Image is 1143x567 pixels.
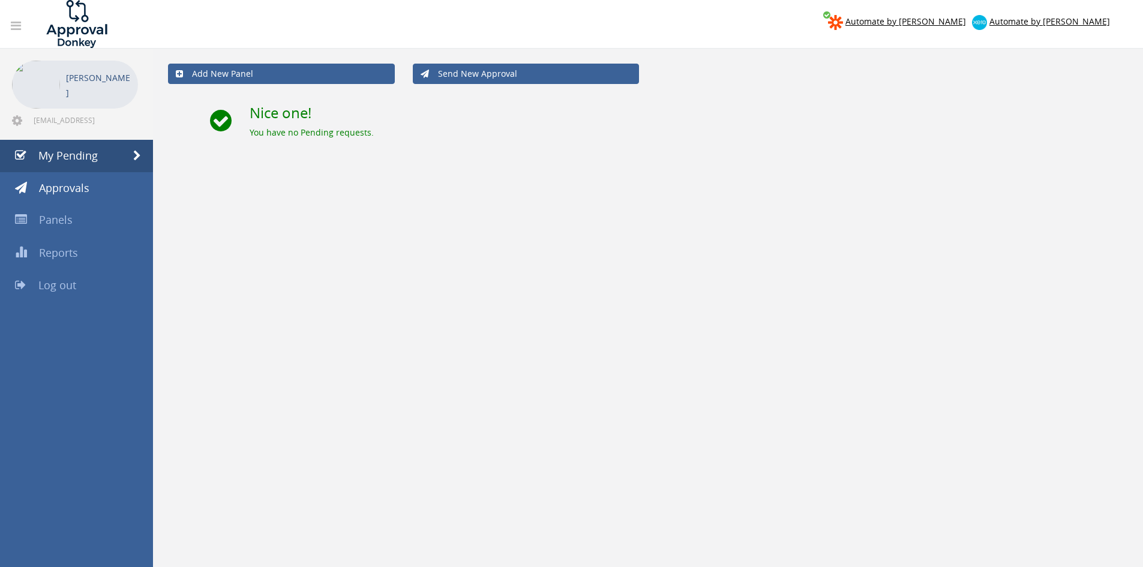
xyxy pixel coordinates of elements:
a: Add New Panel [168,64,395,84]
h2: Nice one! [250,105,1128,121]
img: zapier-logomark.png [828,15,843,30]
span: My Pending [38,148,98,163]
span: Automate by [PERSON_NAME] [845,16,966,27]
span: [EMAIL_ADDRESS][DOMAIN_NAME] [34,115,136,125]
span: Automate by [PERSON_NAME] [989,16,1110,27]
img: xero-logo.png [972,15,987,30]
a: Send New Approval [413,64,640,84]
p: [PERSON_NAME] [66,70,132,100]
span: Reports [39,245,78,260]
span: Panels [39,212,73,227]
div: You have no Pending requests. [250,127,1128,139]
span: Approvals [39,181,89,195]
span: Log out [38,278,76,292]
